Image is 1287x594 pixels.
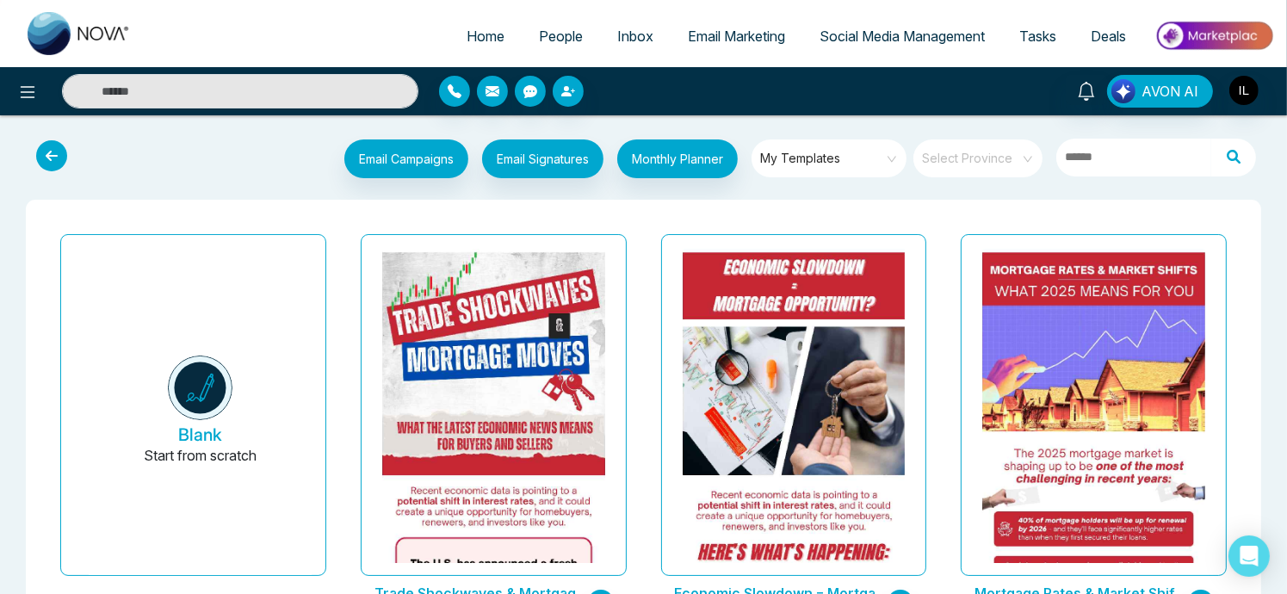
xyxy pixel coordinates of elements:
a: Tasks [1002,20,1074,53]
span: My Templates [760,145,900,171]
span: Deals [1091,28,1126,45]
span: Social Media Management [820,28,985,45]
img: Nova CRM Logo [28,12,131,55]
img: Lead Flow [1111,79,1135,103]
a: Email Signatures [468,139,603,183]
span: Inbox [617,28,653,45]
a: Deals [1074,20,1143,53]
img: novacrm [168,356,232,420]
button: BlankStart from scratch [89,249,312,575]
div: Open Intercom Messenger [1228,535,1270,577]
span: AVON AI [1142,81,1198,102]
span: Email Marketing [688,28,785,45]
a: Email Campaigns [331,149,468,166]
a: Home [449,20,522,53]
button: Monthly Planner [617,139,738,178]
h5: Blank [178,424,222,445]
span: Home [467,28,504,45]
button: Email Campaigns [344,139,468,178]
a: Email Marketing [671,20,802,53]
button: AVON AI [1107,75,1213,108]
a: People [522,20,600,53]
p: Start from scratch [144,445,257,486]
button: Email Signatures [482,139,603,178]
a: Monthly Planner [603,139,738,183]
a: Inbox [600,20,671,53]
span: Tasks [1019,28,1056,45]
img: User Avatar [1229,76,1259,105]
img: Market-place.gif [1152,16,1277,55]
span: People [539,28,583,45]
a: Social Media Management [802,20,1002,53]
